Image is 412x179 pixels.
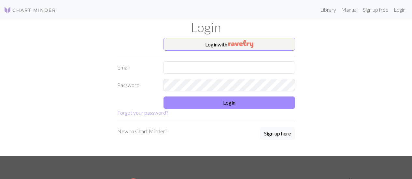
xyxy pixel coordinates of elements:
a: Forgot your password? [117,109,168,116]
a: Library [318,3,339,16]
h1: Login [21,19,392,35]
a: Manual [339,3,360,16]
button: Loginwith [163,38,295,51]
label: Password [113,79,160,91]
a: Login [391,3,408,16]
a: Sign up free [360,3,391,16]
label: Email [113,61,160,74]
a: Sign up here [260,127,295,140]
button: Login [163,96,295,109]
p: New to Chart Minder? [117,127,167,135]
img: Logo [4,6,56,14]
button: Sign up here [260,127,295,140]
img: Ravelry [228,40,253,48]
